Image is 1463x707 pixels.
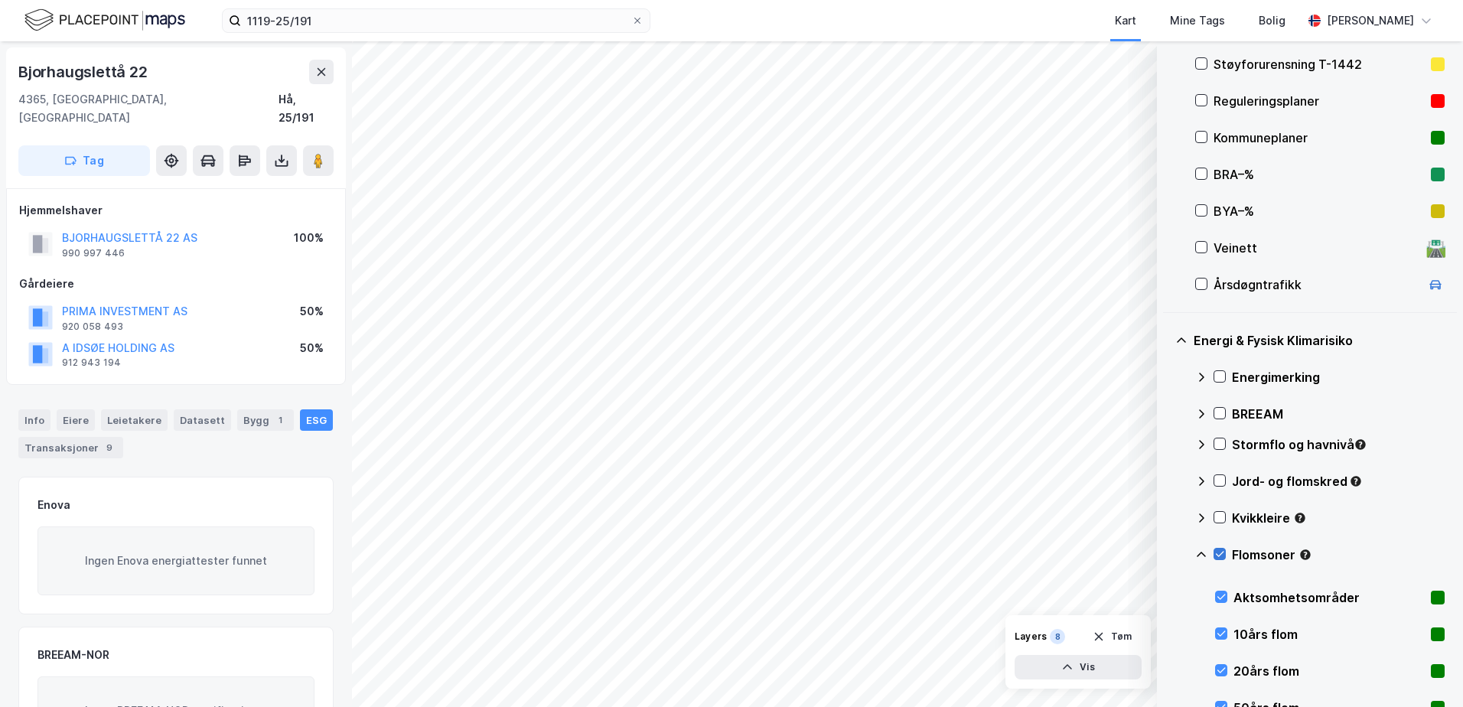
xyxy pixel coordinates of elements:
div: Tooltip anchor [1349,474,1363,488]
div: BRA–% [1214,165,1425,184]
div: 8 [1050,629,1065,644]
div: 🛣️ [1426,238,1446,258]
div: ESG [300,409,333,431]
button: Tag [18,145,150,176]
div: Flomsoner [1232,546,1445,564]
div: Kart [1115,11,1136,30]
div: 50% [300,339,324,357]
div: Info [18,409,51,431]
div: 990 997 446 [62,247,125,259]
div: Enova [37,496,70,514]
div: 912 943 194 [62,357,121,369]
div: Tooltip anchor [1293,511,1307,525]
button: Tøm [1083,624,1142,649]
button: Vis [1015,655,1142,679]
div: Leietakere [101,409,168,431]
div: 10års flom [1233,625,1425,643]
div: Tooltip anchor [1354,438,1367,451]
div: Layers [1015,630,1047,643]
div: 50% [300,302,324,321]
div: 20års flom [1233,662,1425,680]
div: Hjemmelshaver [19,201,333,220]
div: Bygg [237,409,294,431]
div: Hå, 25/191 [279,90,334,127]
div: Kontrollprogram for chat [1386,634,1463,707]
div: BREEAM [1232,405,1445,423]
div: Transaksjoner [18,437,123,458]
div: Eiere [57,409,95,431]
div: Tooltip anchor [1298,548,1312,562]
img: logo.f888ab2527a4732fd821a326f86c7f29.svg [24,7,185,34]
iframe: Chat Widget [1386,634,1463,707]
div: Jord- og flomskred [1232,472,1445,490]
div: Støyforurensning T-1442 [1214,55,1425,73]
div: 100% [294,229,324,247]
div: 4365, [GEOGRAPHIC_DATA], [GEOGRAPHIC_DATA] [18,90,279,127]
div: Energimerking [1232,368,1445,386]
div: [PERSON_NAME] [1327,11,1414,30]
div: Bjorhaugslettå 22 [18,60,151,84]
div: 920 058 493 [62,321,123,333]
div: Veinett [1214,239,1420,257]
div: Datasett [174,409,231,431]
div: Bolig [1259,11,1285,30]
div: BREEAM-NOR [37,646,109,664]
div: Energi & Fysisk Klimarisiko [1194,331,1445,350]
div: Årsdøgntrafikk [1214,275,1420,294]
div: Stormflo og havnivå [1232,435,1445,454]
div: Kommuneplaner [1214,129,1425,147]
div: 9 [102,440,117,455]
div: Kvikkleire [1232,509,1445,527]
div: BYA–% [1214,202,1425,220]
div: Gårdeiere [19,275,333,293]
div: Reguleringsplaner [1214,92,1425,110]
div: 1 [272,412,288,428]
div: Ingen Enova energiattester funnet [37,526,314,595]
div: Mine Tags [1170,11,1225,30]
input: Søk på adresse, matrikkel, gårdeiere, leietakere eller personer [241,9,631,32]
div: Aktsomhetsområder [1233,588,1425,607]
